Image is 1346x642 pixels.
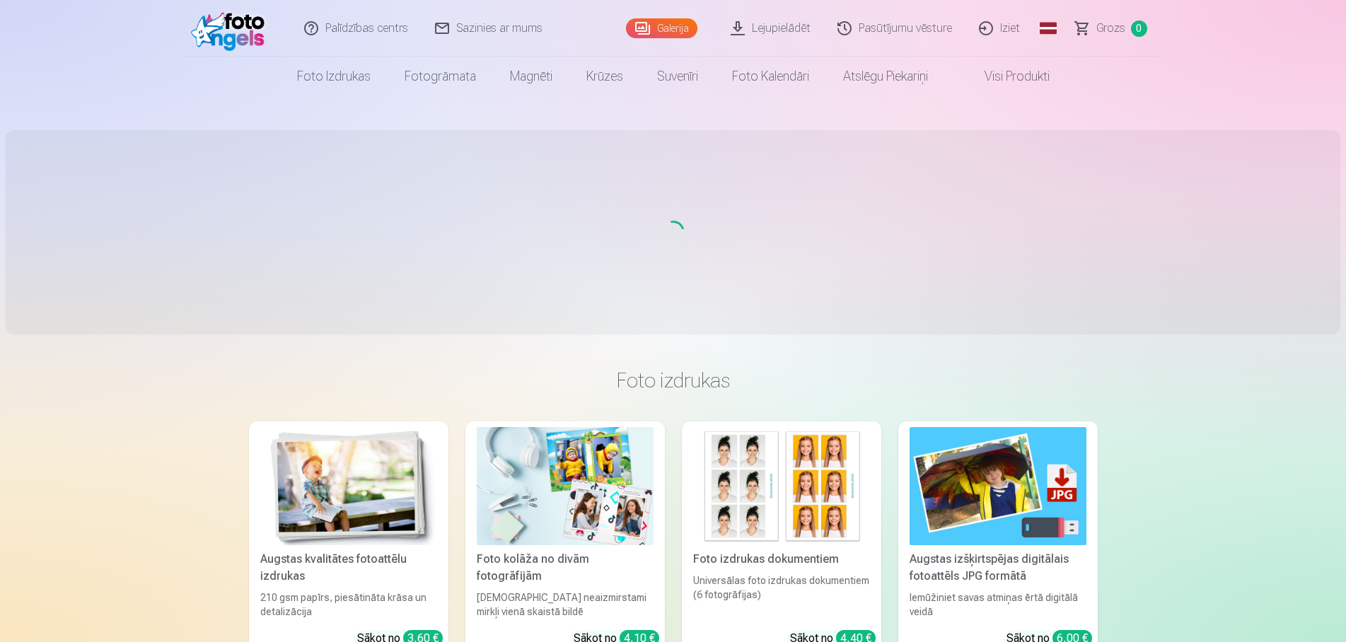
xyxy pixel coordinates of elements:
div: Augstas izšķirtspējas digitālais fotoattēls JPG formātā [904,551,1092,585]
img: Augstas izšķirtspējas digitālais fotoattēls JPG formātā [910,427,1086,545]
a: Foto izdrukas [280,57,388,96]
a: Foto kalendāri [715,57,826,96]
div: Foto izdrukas dokumentiem [687,551,876,568]
a: Magnēti [493,57,569,96]
img: /fa1 [191,6,272,51]
div: Iemūžiniet savas atmiņas ērtā digitālā veidā [904,590,1092,619]
h3: Foto izdrukas [260,368,1086,393]
div: 210 gsm papīrs, piesātināta krāsa un detalizācija [255,590,443,619]
a: Visi produkti [945,57,1067,96]
img: Foto kolāža no divām fotogrāfijām [477,427,654,545]
a: Krūzes [569,57,640,96]
div: Augstas kvalitātes fotoattēlu izdrukas [255,551,443,585]
div: [DEMOGRAPHIC_DATA] neaizmirstami mirkļi vienā skaistā bildē [471,590,659,619]
a: Fotogrāmata [388,57,493,96]
span: 0 [1131,21,1147,37]
a: Suvenīri [640,57,715,96]
a: Galerija [626,18,697,38]
span: Grozs [1096,20,1125,37]
div: Foto kolāža no divām fotogrāfijām [471,551,659,585]
img: Augstas kvalitātes fotoattēlu izdrukas [260,427,437,545]
img: Foto izdrukas dokumentiem [693,427,870,545]
a: Atslēgu piekariņi [826,57,945,96]
div: Universālas foto izdrukas dokumentiem (6 fotogrāfijas) [687,573,876,619]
